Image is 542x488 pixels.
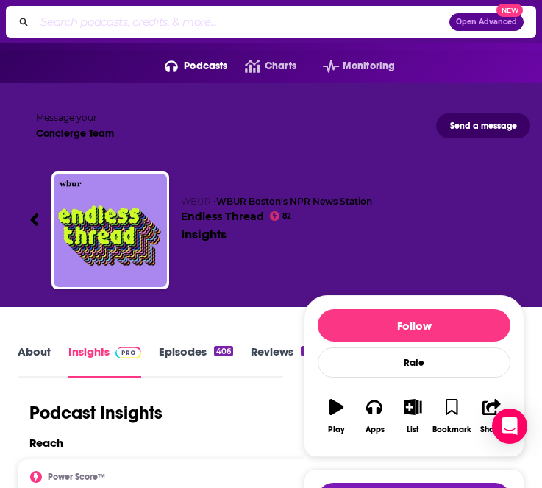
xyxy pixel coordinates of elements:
button: open menu [147,54,228,78]
div: Share [480,425,502,434]
button: Apps [356,389,394,443]
h1: Podcast Insights [29,402,163,424]
span: Podcasts [184,56,227,77]
div: Open Intercom Messenger [492,409,527,444]
div: 4 [301,346,310,356]
span: Open Advanced [456,18,517,26]
button: Bookmark [432,389,472,443]
a: WBUR Boston's NPR News Station [216,196,372,207]
div: Search podcasts, credits, & more... [6,6,536,38]
button: Send a message [436,113,530,138]
div: Play [328,425,345,434]
img: Podchaser Pro [115,347,141,358]
input: Search podcasts, credits, & more... [35,10,449,34]
div: Bookmark [432,425,471,434]
div: Rate [318,347,510,378]
button: Follow [318,309,510,342]
button: Open AdvancedNew [449,13,524,31]
div: Message your [36,112,114,123]
span: 82 [282,213,291,219]
span: New [496,4,523,18]
img: Endless Thread [54,174,167,287]
span: WBUR [181,196,211,207]
span: • [213,196,372,207]
a: Charts [227,54,296,78]
a: About [18,344,51,378]
div: Apps [366,425,385,434]
h2: Power Score™ [48,472,105,482]
button: Share [472,389,510,443]
a: Reviews4 [251,344,310,378]
div: List [407,425,418,434]
div: 406 [214,346,233,356]
button: List [394,389,432,443]
h2: Reach [29,436,63,450]
button: Play [318,389,356,443]
button: open menu [305,54,395,78]
span: Monitoring [343,56,395,77]
span: Charts [265,56,296,77]
div: Insights [181,226,227,242]
a: Episodes406 [159,344,233,378]
a: InsightsPodchaser Pro [68,344,141,378]
h2: Endless Thread [181,196,513,223]
div: Concierge Team [36,127,114,140]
